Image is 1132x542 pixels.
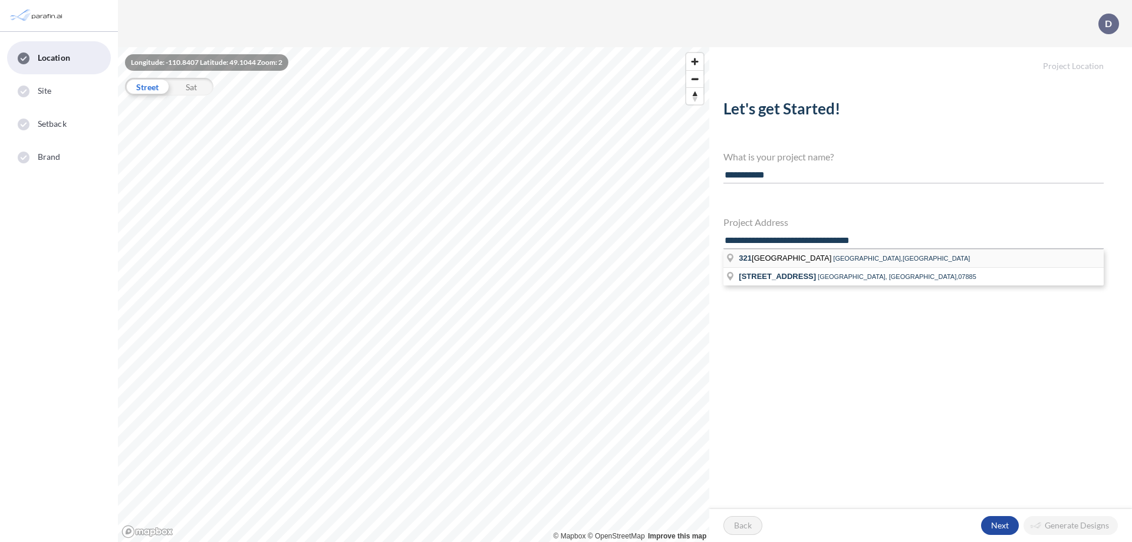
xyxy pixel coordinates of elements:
p: D [1105,18,1112,29]
a: Improve this map [648,532,706,540]
button: Zoom in [686,53,703,70]
span: Zoom out [686,71,703,87]
canvas: Map [118,47,709,542]
h5: Project Location [709,47,1132,71]
a: Mapbox [554,532,586,540]
span: Reset bearing to north [686,88,703,104]
a: Mapbox homepage [121,525,173,538]
span: [STREET_ADDRESS] [739,272,816,281]
span: [GEOGRAPHIC_DATA] [739,254,833,262]
div: Sat [169,78,213,96]
h4: Project Address [723,216,1104,228]
p: Next [991,520,1009,531]
button: Next [981,516,1019,535]
button: Reset bearing to north [686,87,703,104]
a: OpenStreetMap [588,532,645,540]
img: Parafin [9,5,66,27]
span: [GEOGRAPHIC_DATA],[GEOGRAPHIC_DATA] [833,255,970,262]
span: [GEOGRAPHIC_DATA], [GEOGRAPHIC_DATA],07885 [818,273,976,280]
h2: Let's get Started! [723,100,1104,123]
span: 321 [739,254,752,262]
div: Street [125,78,169,96]
span: Site [38,85,51,97]
div: Longitude: -110.8407 Latitude: 49.1044 Zoom: 2 [125,54,288,71]
h4: What is your project name? [723,151,1104,162]
span: Setback [38,118,67,130]
span: Location [38,52,70,64]
span: Brand [38,151,61,163]
button: Zoom out [686,70,703,87]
